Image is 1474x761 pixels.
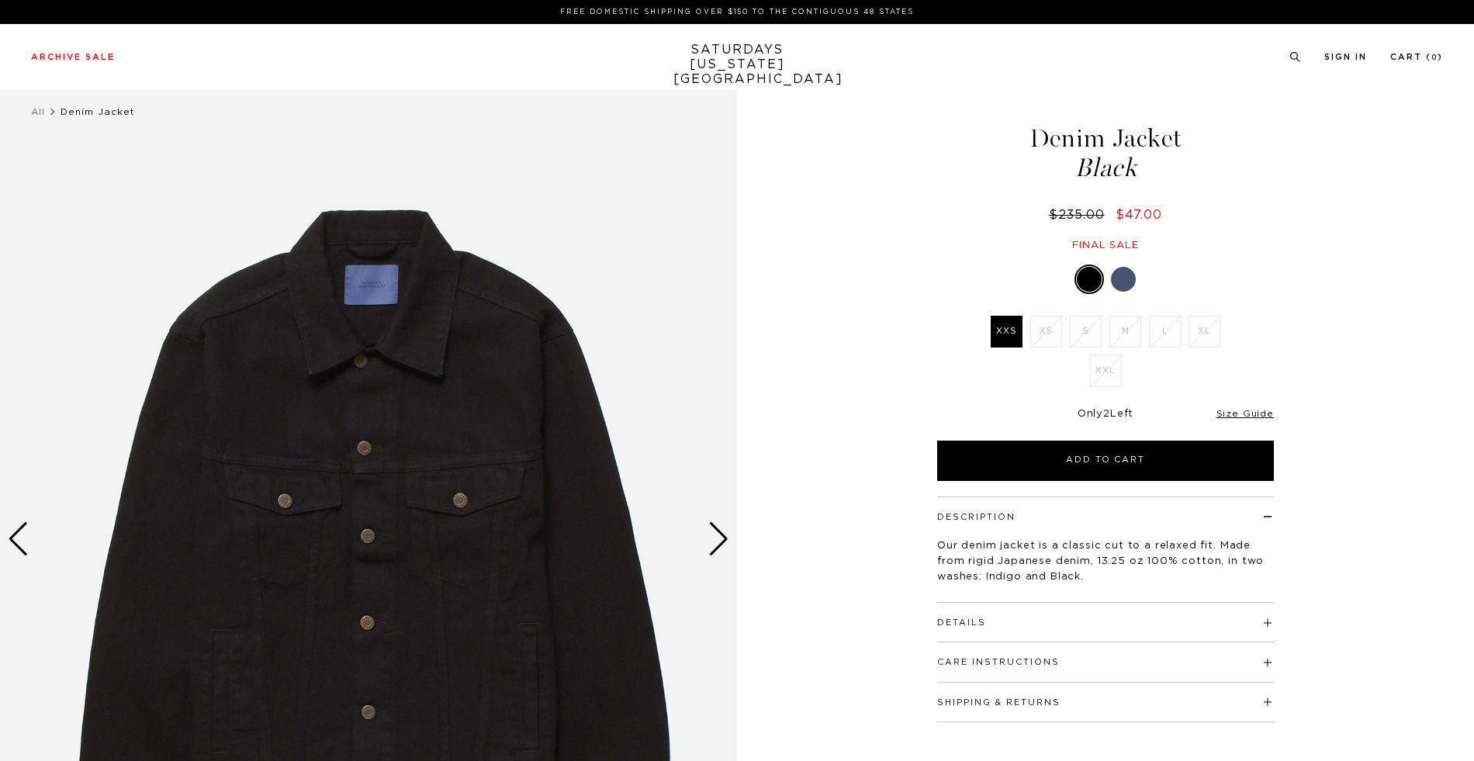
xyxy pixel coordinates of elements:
[61,107,135,116] span: Denim Jacket
[673,43,801,87] a: SATURDAYS[US_STATE][GEOGRAPHIC_DATA]
[991,316,1022,348] label: XXS
[937,513,1016,521] button: Description
[937,408,1274,421] div: Only Left
[1103,409,1110,419] span: 2
[1431,54,1438,61] small: 0
[1324,53,1367,61] a: Sign In
[708,522,729,556] div: Next slide
[8,522,29,556] div: Previous slide
[1049,209,1111,221] del: $235.00
[937,538,1274,585] p: Our denim jacket is a classic cut to a relaxed fit. Made from rigid Japanese denim, 13.25 oz 100%...
[935,126,1276,181] h1: Denim Jacket
[937,698,1061,707] button: Shipping & Returns
[1390,53,1443,61] a: Cart (0)
[935,239,1276,252] div: Final sale
[937,618,986,627] button: Details
[31,53,115,61] a: Archive Sale
[1116,209,1162,221] span: $47.00
[935,155,1276,181] span: Black
[31,107,45,116] a: All
[937,441,1274,481] button: Add to Cart
[937,658,1060,666] button: Care Instructions
[1216,409,1274,418] a: Size Guide
[37,6,1437,18] p: FREE DOMESTIC SHIPPING OVER $150 TO THE CONTIGUOUS 48 STATES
